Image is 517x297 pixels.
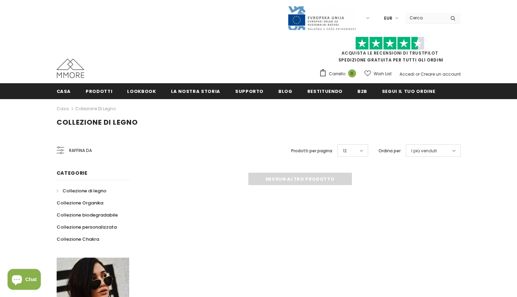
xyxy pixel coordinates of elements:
span: supporto [235,88,264,95]
inbox-online-store-chat: Shopify online store chat [6,269,43,291]
span: 0 [348,69,356,77]
a: Carrello 0 [319,69,360,79]
span: Wish List [374,70,392,77]
span: 12 [343,147,347,154]
span: Collezione Chakra [57,236,99,242]
a: Prodotti [86,83,112,99]
span: Categorie [57,170,88,176]
a: Accedi [400,71,414,77]
span: Restituendo [307,88,343,95]
a: Collezione Chakra [57,233,99,245]
a: Collezione di legno [57,185,106,197]
span: Casa [57,88,71,95]
span: Raffina da [69,147,92,154]
input: Search Site [405,13,445,23]
a: supporto [235,83,264,99]
img: Javni Razpis [287,6,356,31]
a: Casa [57,83,71,99]
span: Collezione di legno [63,188,106,194]
a: Collezione di legno [75,106,116,112]
img: Fidati di Pilot Stars [355,37,424,50]
span: I più venduti [411,147,437,154]
a: Collezione personalizzata [57,221,117,233]
a: Collezione biodegradabile [57,209,118,221]
span: Blog [278,88,293,95]
a: Wish List [364,68,392,80]
a: B2B [357,83,367,99]
a: Lookbook [127,83,156,99]
span: Collezione di legno [57,117,138,127]
a: Segui il tuo ordine [382,83,435,99]
span: La nostra storia [171,88,220,95]
a: La nostra storia [171,83,220,99]
span: Carrello [329,70,345,77]
label: Ordina per [379,147,401,154]
span: Collezione biodegradabile [57,212,118,218]
a: Creare un account [421,71,461,77]
a: Restituendo [307,83,343,99]
span: or [415,71,420,77]
a: Casa [57,105,69,113]
a: Acquista le recensioni di TrustPilot [342,50,438,56]
a: Javni Razpis [287,15,356,21]
span: EUR [384,15,392,22]
span: Lookbook [127,88,156,95]
span: Collezione personalizzata [57,224,117,230]
span: Prodotti [86,88,112,95]
span: Segui il tuo ordine [382,88,435,95]
label: Prodotti per pagina [291,147,332,154]
span: B2B [357,88,367,95]
img: Casi MMORE [57,59,84,78]
span: Collezione Organika [57,200,103,206]
a: Collezione Organika [57,197,103,209]
a: Blog [278,83,293,99]
span: SPEDIZIONE GRATUITA PER TUTTI GLI ORDINI [319,40,461,63]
